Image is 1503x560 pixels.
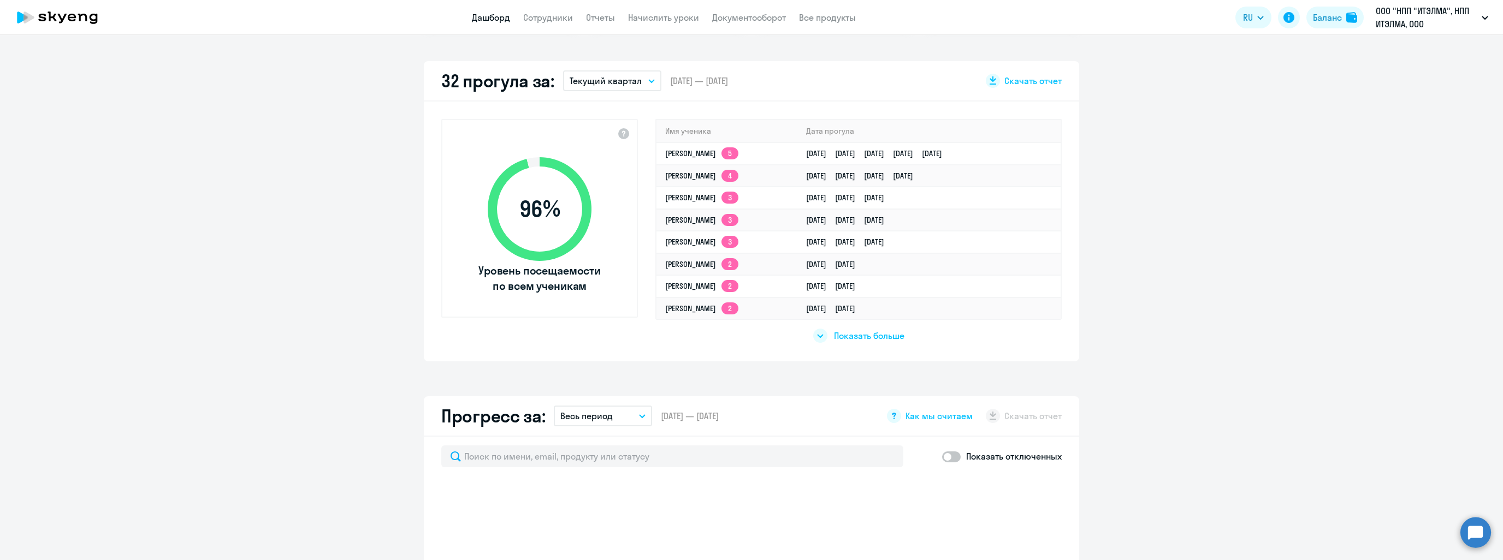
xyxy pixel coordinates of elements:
[721,192,738,204] app-skyeng-badge: 3
[441,445,903,467] input: Поиск по имени, email, продукту или статусу
[906,410,973,422] span: Как мы считаем
[806,148,951,158] a: [DATE][DATE][DATE][DATE][DATE]
[806,259,864,269] a: [DATE][DATE]
[799,12,856,23] a: Все продукты
[665,193,738,202] a: [PERSON_NAME]3
[806,281,864,291] a: [DATE][DATE]
[806,303,864,313] a: [DATE][DATE]
[477,263,602,294] span: Уровень посещаемости по всем ученикам
[806,215,893,225] a: [DATE][DATE][DATE]
[834,330,904,342] span: Показать больше
[1346,12,1357,23] img: balance
[1235,7,1271,28] button: RU
[721,280,738,292] app-skyeng-badge: 2
[661,410,719,422] span: [DATE] — [DATE]
[472,12,510,23] a: Дашборд
[665,303,738,313] a: [PERSON_NAME]2
[554,406,652,426] button: Весь период
[441,70,554,92] h2: 32 прогула за:
[721,258,738,270] app-skyeng-badge: 2
[1243,11,1253,24] span: RU
[665,237,738,247] a: [PERSON_NAME]3
[1004,75,1062,87] span: Скачать отчет
[665,171,738,181] a: [PERSON_NAME]4
[628,12,699,23] a: Начислить уроки
[441,405,545,427] h2: Прогресс за:
[721,236,738,248] app-skyeng-badge: 3
[806,193,893,202] a: [DATE][DATE][DATE]
[656,120,797,142] th: Имя ученика
[570,74,642,87] p: Текущий квартал
[966,450,1062,463] p: Показать отключенных
[670,75,728,87] span: [DATE] — [DATE]
[721,170,738,182] app-skyeng-badge: 4
[797,120,1061,142] th: Дата прогула
[1306,7,1364,28] button: Балансbalance
[1313,11,1342,24] div: Баланс
[1370,4,1494,31] button: ООО "НПП "ИТЭЛМА", НПП ИТЭЛМА, ООО
[712,12,786,23] a: Документооборот
[477,196,602,222] span: 96 %
[665,259,738,269] a: [PERSON_NAME]2
[665,215,738,225] a: [PERSON_NAME]3
[721,214,738,226] app-skyeng-badge: 3
[806,237,893,247] a: [DATE][DATE][DATE]
[560,409,613,422] p: Весь период
[721,302,738,314] app-skyeng-badge: 2
[523,12,573,23] a: Сотрудники
[806,171,922,181] a: [DATE][DATE][DATE][DATE]
[563,70,661,91] button: Текущий квартал
[665,281,738,291] a: [PERSON_NAME]2
[721,147,738,159] app-skyeng-badge: 5
[586,12,615,23] a: Отчеты
[665,148,738,158] a: [PERSON_NAME]5
[1376,4,1477,31] p: ООО "НПП "ИТЭЛМА", НПП ИТЭЛМА, ООО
